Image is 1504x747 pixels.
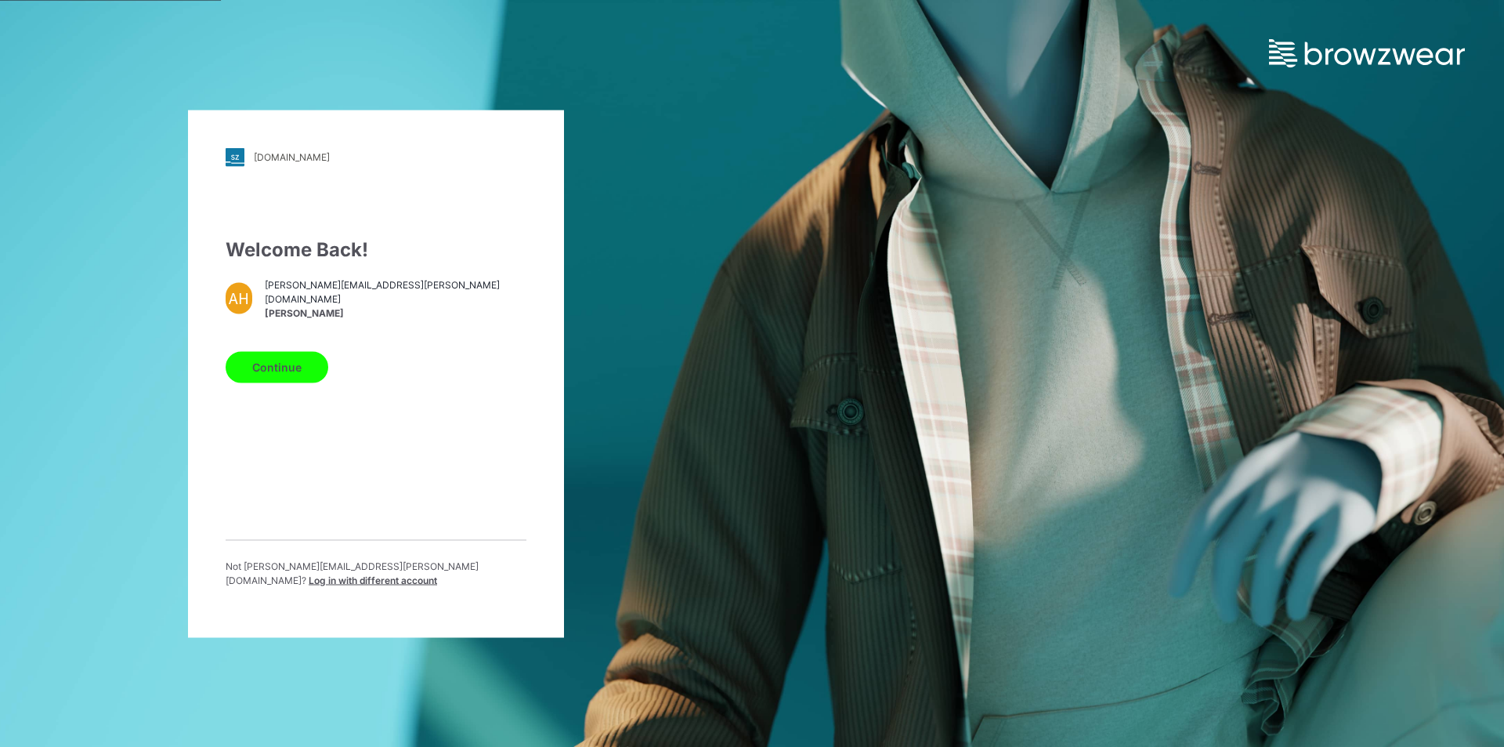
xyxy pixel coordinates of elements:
img: stylezone-logo.562084cfcfab977791bfbf7441f1a819.svg [226,147,244,166]
p: Not [PERSON_NAME][EMAIL_ADDRESS][PERSON_NAME][DOMAIN_NAME] ? [226,559,526,587]
span: [PERSON_NAME][EMAIL_ADDRESS][PERSON_NAME][DOMAIN_NAME] [265,278,526,306]
div: Welcome Back! [226,235,526,263]
div: AH [226,282,252,314]
span: [PERSON_NAME] [265,306,526,321]
button: Continue [226,351,328,383]
div: [DOMAIN_NAME] [254,151,330,163]
span: Log in with different account [309,574,437,586]
a: [DOMAIN_NAME] [226,147,526,166]
img: browzwear-logo.e42bd6dac1945053ebaf764b6aa21510.svg [1269,39,1465,67]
